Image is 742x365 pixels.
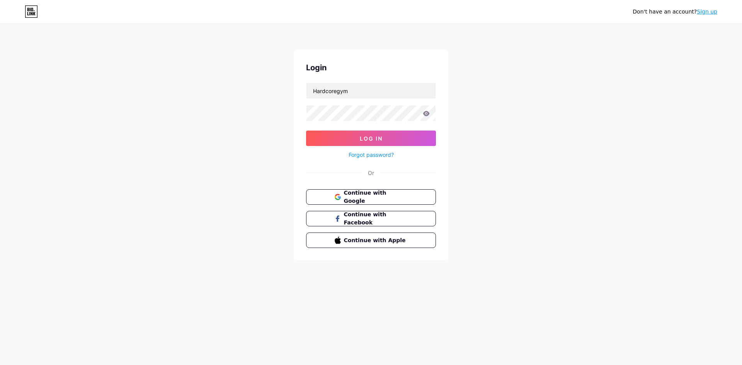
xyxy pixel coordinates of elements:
input: Username [306,83,436,98]
span: Continue with Facebook [344,211,408,227]
button: Log In [306,131,436,146]
div: Don't have an account? [633,8,717,16]
button: Continue with Google [306,189,436,205]
div: Login [306,62,436,73]
span: Log In [360,135,383,142]
span: Continue with Apple [344,236,408,244]
button: Continue with Facebook [306,211,436,226]
a: Sign up [697,8,717,15]
button: Continue with Apple [306,233,436,248]
a: Forgot password? [349,151,394,159]
div: Or [368,169,374,177]
span: Continue with Google [344,189,408,205]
